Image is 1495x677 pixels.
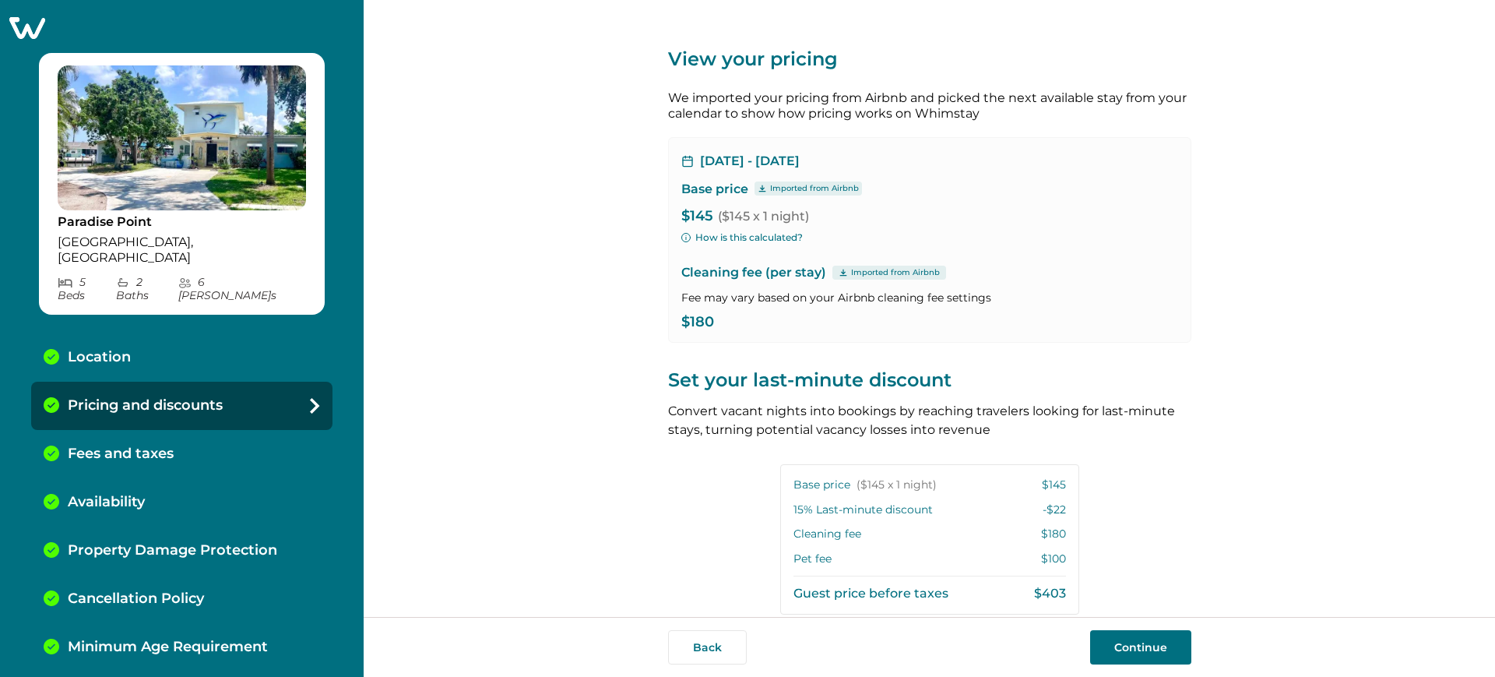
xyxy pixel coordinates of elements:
[1090,630,1191,665] button: Continue
[857,478,937,493] span: ($145 x 1 night)
[58,214,306,230] p: Paradise Point
[793,552,832,567] p: Pet fee
[68,542,277,559] p: Property Damage Protection
[68,397,223,414] p: Pricing and discounts
[1043,502,1066,518] p: -$22
[681,209,1178,224] p: $145
[68,591,204,608] p: Cancellation Policy
[681,315,1178,330] p: $180
[668,47,1191,72] p: View your pricing
[1041,552,1066,567] p: $100
[668,90,1191,122] p: We imported your pricing from Airbnb and picked the next available stay from your calendar to sho...
[68,446,174,463] p: Fees and taxes
[1042,478,1066,493] p: $145
[793,527,861,542] p: Cleaning fee
[178,276,307,302] p: 6 [PERSON_NAME] s
[668,630,747,665] button: Back
[681,182,748,197] p: Base price
[793,502,933,518] p: 15 % Last-minute discount
[58,276,116,302] p: 5 Bed s
[68,494,145,511] p: Availability
[793,586,948,601] p: Guest price before taxes
[58,65,306,210] img: propertyImage_Paradise Point
[851,266,940,279] p: Imported from Airbnb
[116,276,178,302] p: 2 Bath s
[1041,527,1066,542] p: $180
[793,478,937,493] p: Base price
[681,263,1178,282] p: Cleaning fee (per stay)
[718,209,809,224] span: ($145 x 1 night)
[58,234,306,265] p: [GEOGRAPHIC_DATA], [GEOGRAPHIC_DATA]
[770,182,859,195] p: Imported from Airbnb
[1034,586,1066,601] p: $403
[68,639,268,656] p: Minimum Age Requirement
[681,290,1178,305] p: Fee may vary based on your Airbnb cleaning fee settings
[700,153,800,169] p: [DATE] - [DATE]
[681,231,803,245] button: How is this calculated?
[668,368,1191,393] p: Set your last-minute discount
[68,349,131,366] p: Location
[668,402,1191,439] p: Convert vacant nights into bookings by reaching travelers looking for last-minute stays, turning ...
